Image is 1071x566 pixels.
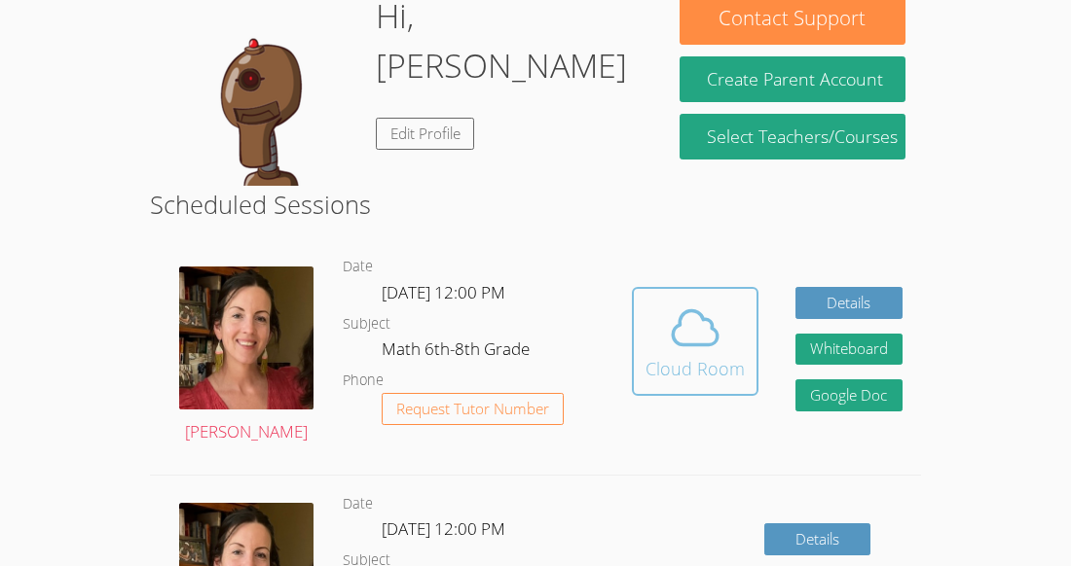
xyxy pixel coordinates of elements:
[632,287,758,396] button: Cloud Room
[179,266,314,446] a: [PERSON_NAME]
[343,255,373,279] dt: Date
[376,118,475,150] a: Edit Profile
[764,523,871,555] a: Details
[382,393,564,425] button: Request Tutor Number
[680,56,905,102] button: Create Parent Account
[382,281,505,303] span: [DATE] 12:00 PM
[343,492,373,516] dt: Date
[646,355,745,382] div: Cloud Room
[150,186,921,223] h2: Scheduled Sessions
[382,336,534,369] dd: Math 6th-8th Grade
[680,114,905,159] a: Select Teachers/Courses
[343,312,390,336] dt: Subject
[179,266,314,409] img: IMG_4957.jpeg
[396,402,549,416] span: Request Tutor Number
[795,334,903,366] button: Whiteboard
[343,369,384,393] dt: Phone
[795,287,903,319] a: Details
[382,517,505,540] span: [DATE] 12:00 PM
[795,379,903,411] a: Google Doc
